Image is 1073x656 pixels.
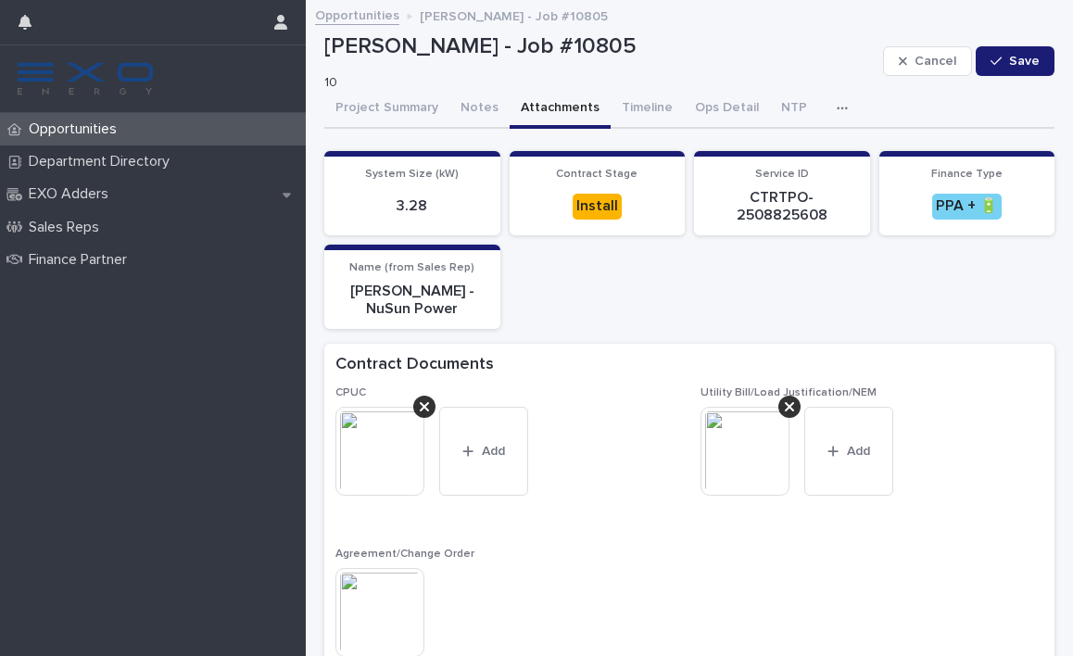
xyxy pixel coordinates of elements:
[324,75,868,91] p: 10
[573,194,622,219] div: Install
[770,90,818,129] button: NTP
[335,387,366,398] span: CPUC
[932,194,1002,219] div: PPA + 🔋
[335,283,489,318] p: [PERSON_NAME] - NuSun Power
[556,169,637,180] span: Contract Stage
[755,169,809,180] span: Service ID
[804,407,893,496] button: Add
[315,4,399,25] a: Opportunities
[349,262,474,273] span: Name (from Sales Rep)
[705,189,859,224] p: CTRTPO-2508825608
[439,407,528,496] button: Add
[931,169,1003,180] span: Finance Type
[335,197,489,215] p: 3.28
[915,55,956,68] span: Cancel
[684,90,770,129] button: Ops Detail
[21,120,132,138] p: Opportunities
[701,387,877,398] span: Utility Bill/Load Justification/NEM
[21,153,184,170] p: Department Directory
[324,90,449,129] button: Project Summary
[510,90,611,129] button: Attachments
[15,60,156,97] img: FKS5r6ZBThi8E5hshIGi
[449,90,510,129] button: Notes
[21,251,142,269] p: Finance Partner
[21,219,114,236] p: Sales Reps
[883,46,972,76] button: Cancel
[976,46,1054,76] button: Save
[1009,55,1040,68] span: Save
[611,90,684,129] button: Timeline
[365,169,459,180] span: System Size (kW)
[335,355,494,375] h2: Contract Documents
[847,445,870,458] span: Add
[324,33,876,60] p: [PERSON_NAME] - Job #10805
[420,5,608,25] p: [PERSON_NAME] - Job #10805
[335,549,474,560] span: Agreement/Change Order
[21,185,123,203] p: EXO Adders
[482,445,505,458] span: Add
